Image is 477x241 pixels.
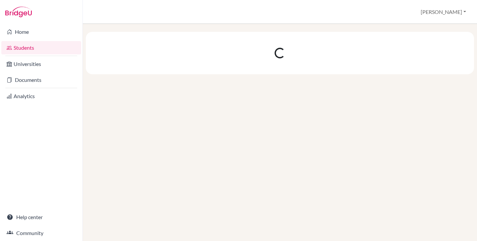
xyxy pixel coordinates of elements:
[1,211,81,224] a: Help center
[418,6,469,18] button: [PERSON_NAME]
[1,90,81,103] a: Analytics
[1,25,81,38] a: Home
[5,7,32,17] img: Bridge-U
[1,226,81,240] a: Community
[1,73,81,87] a: Documents
[1,57,81,71] a: Universities
[1,41,81,54] a: Students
